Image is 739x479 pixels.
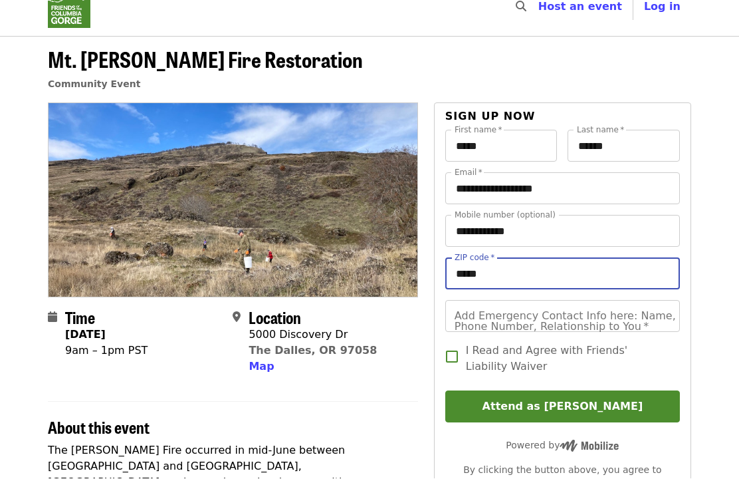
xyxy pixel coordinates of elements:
label: Email [455,170,482,178]
span: About this event [48,416,150,440]
strong: [DATE] [65,329,106,342]
input: Mobile number (optional) [445,216,680,248]
span: Map [249,361,274,374]
img: Powered by Mobilize [560,441,619,453]
i: search icon [516,1,526,14]
div: 5000 Discovery Dr [249,328,377,344]
a: The Dalles, OR 97058 [249,345,377,358]
button: Map [249,360,274,376]
input: Last name [568,131,680,163]
a: Host an event [538,1,622,14]
span: Sign up now [445,111,536,124]
input: Add Emergency Contact Info here: Name, Phone Number, Relationship to You [445,301,680,333]
span: Log in [644,1,681,14]
span: Mt. [PERSON_NAME] Fire Restoration [48,45,363,76]
i: calendar icon [48,312,57,325]
span: Time [65,307,95,330]
span: Powered by [506,441,619,452]
a: Community Event [48,80,140,90]
span: Location [249,307,301,330]
i: map-marker-alt icon [233,312,241,325]
label: ZIP code [455,255,494,263]
span: I Read and Agree with Friends' Liability Waiver [466,344,669,376]
label: First name [455,127,502,135]
label: Last name [577,127,624,135]
input: ZIP code [445,259,680,291]
div: 9am – 1pm PST [65,344,148,360]
input: Email [445,174,680,206]
label: Mobile number (optional) [455,212,556,220]
button: Attend as [PERSON_NAME] [445,392,680,424]
input: First name [445,131,558,163]
img: Mt. Ulka Fire Restoration organized by Friends Of The Columbia Gorge [49,104,417,297]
